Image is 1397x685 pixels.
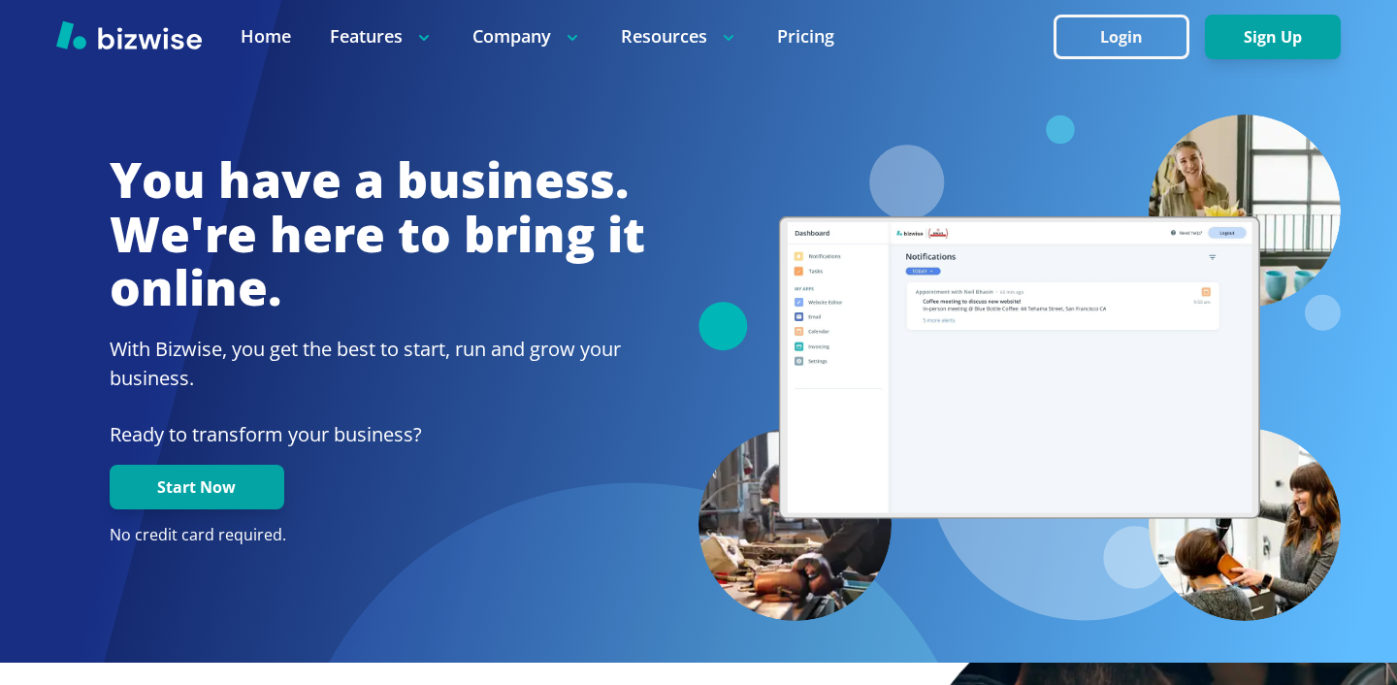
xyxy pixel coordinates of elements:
button: Start Now [110,465,284,509]
p: Features [330,24,434,49]
a: Pricing [777,24,834,49]
p: Company [472,24,582,49]
a: Start Now [110,478,284,497]
h1: You have a business. We're here to bring it online. [110,153,645,315]
a: Sign Up [1205,28,1341,47]
p: No credit card required. [110,525,645,546]
button: Login [1054,15,1189,59]
p: Ready to transform your business? [110,420,645,449]
p: Resources [621,24,738,49]
a: Home [241,24,291,49]
h2: With Bizwise, you get the best to start, run and grow your business. [110,335,645,393]
a: Login [1054,28,1205,47]
button: Sign Up [1205,15,1341,59]
img: Bizwise Logo [56,20,202,49]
